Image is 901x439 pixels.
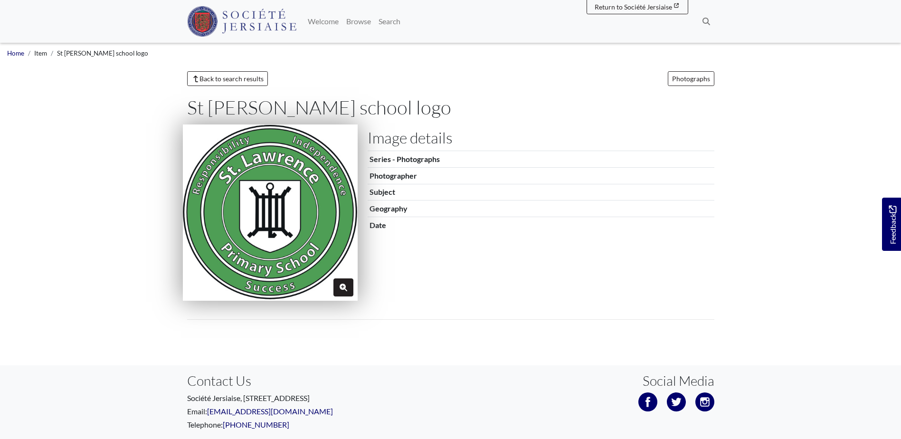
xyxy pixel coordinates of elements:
p: Telephone: [187,419,444,430]
button: Zoom [333,278,353,296]
a: St lawrence school logo Zoom [187,129,353,296]
p: Email: [187,406,444,417]
a: Browse [342,12,375,31]
th: Series - Photographs [368,151,694,168]
a: Back to search results [187,71,268,86]
a: [EMAIL_ADDRESS][DOMAIN_NAME] [207,407,333,416]
img: Société Jersiaise [187,6,297,37]
a: [PHONE_NUMBER] [223,420,289,429]
th: Date [368,217,694,233]
a: Welcome [304,12,342,31]
a: Home [7,49,24,57]
th: Geography [368,200,694,217]
h1: St [PERSON_NAME] school logo [187,96,711,119]
span: Item [34,49,47,57]
span: Return to Société Jersiaise [595,3,672,11]
a: Search [375,12,404,31]
h3: Contact Us [187,373,444,389]
span: Feedback [887,205,898,244]
h2: Image details [368,129,714,147]
h3: Social Media [643,373,714,389]
a: Would you like to provide feedback? [882,198,901,251]
img: St lawrence school logo [183,124,358,300]
a: Photographs [668,71,714,86]
span: St [PERSON_NAME] school logo [57,49,148,57]
a: Société Jersiaise logo [187,4,297,39]
th: Photographer [368,167,694,184]
p: Société Jersiaise, [STREET_ADDRESS] [187,392,444,404]
th: Subject [368,184,694,200]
